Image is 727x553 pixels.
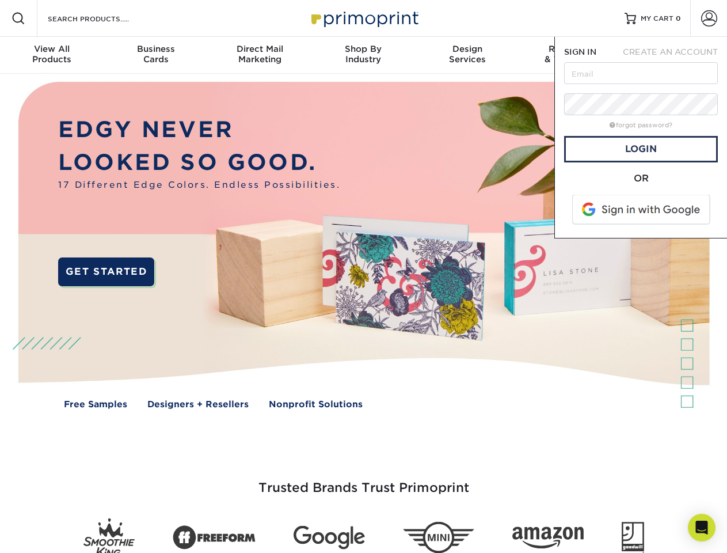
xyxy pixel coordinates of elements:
iframe: Google Customer Reviews [3,518,98,549]
a: Shop ByIndustry [311,37,415,74]
span: CREATE AN ACCOUNT [623,47,718,56]
a: Designers + Resellers [147,398,249,411]
span: Shop By [311,44,415,54]
span: Design [416,44,519,54]
div: Marketing [208,44,311,65]
div: OR [564,172,718,185]
a: Direct MailMarketing [208,37,311,74]
div: Cards [104,44,207,65]
span: Business [104,44,207,54]
span: 17 Different Edge Colors. Endless Possibilities. [58,179,340,192]
span: MY CART [641,14,673,24]
span: SIGN IN [564,47,596,56]
a: GET STARTED [58,257,154,286]
img: Google [294,526,365,550]
input: Email [564,62,718,84]
a: DesignServices [416,37,519,74]
a: forgot password? [610,122,672,129]
span: 0 [676,14,681,22]
a: Free Samples [64,398,127,411]
p: LOOKED SO GOOD. [58,146,340,179]
h3: Trusted Brands Trust Primoprint [27,453,701,509]
div: & Templates [519,44,623,65]
a: Login [564,136,718,162]
a: Nonprofit Solutions [269,398,363,411]
a: Resources& Templates [519,37,623,74]
p: EDGY NEVER [58,113,340,146]
a: BusinessCards [104,37,207,74]
input: SEARCH PRODUCTS..... [47,12,159,25]
img: Primoprint [306,6,421,31]
div: Services [416,44,519,65]
div: Industry [311,44,415,65]
span: Direct Mail [208,44,311,54]
div: Open Intercom Messenger [688,514,715,541]
span: Resources [519,44,623,54]
img: Goodwill [622,522,644,553]
img: Amazon [512,527,584,549]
